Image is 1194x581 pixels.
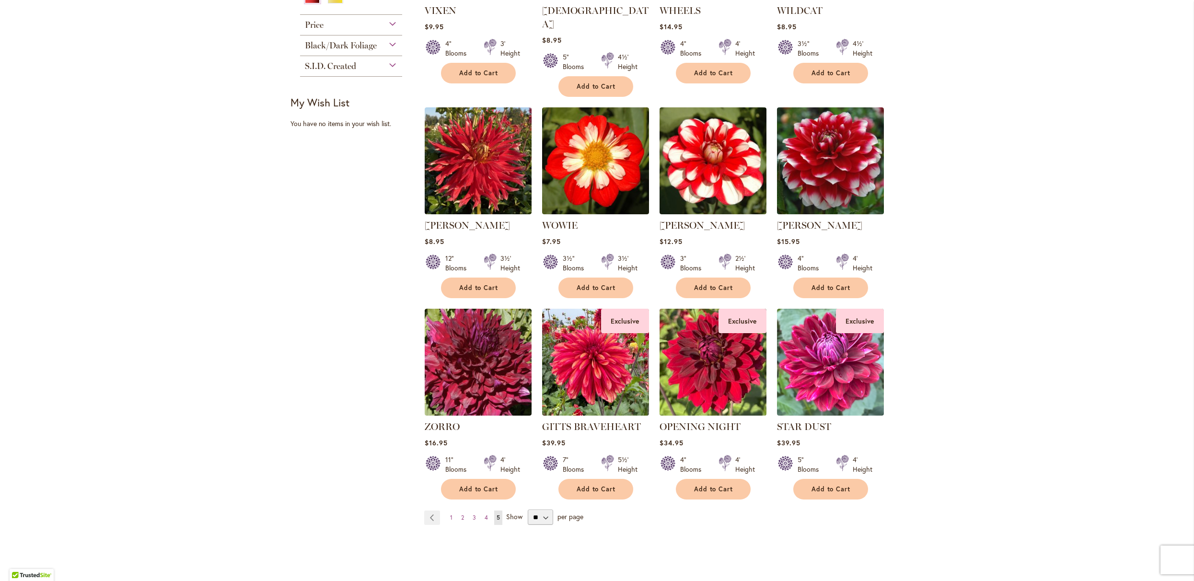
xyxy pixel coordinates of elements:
a: [PERSON_NAME] [777,220,862,231]
img: OPENING NIGHT [657,306,769,418]
span: $16.95 [425,438,448,447]
div: 3' Height [500,39,520,58]
img: WOWIE [542,107,649,214]
span: $12.95 [660,237,683,246]
div: 4' Height [853,254,872,273]
a: WILDCAT [777,5,823,16]
a: 2 [459,511,466,525]
span: $14.95 [660,22,683,31]
a: Wildman [425,207,532,216]
img: GITTS BRAVEHEART [542,309,649,416]
div: Exclusive [601,309,649,333]
a: WOWIE [542,220,578,231]
span: 5 [497,514,500,521]
iframe: Launch Accessibility Center [7,547,34,574]
span: S.I.D. Created [305,61,356,71]
button: Add to Cart [676,479,751,500]
span: $34.95 [660,438,684,447]
span: Add to Cart [694,485,733,493]
div: 2½' Height [735,254,755,273]
a: ZORRO [425,421,460,432]
div: Exclusive [836,309,884,333]
span: 3 [473,514,476,521]
div: 5½' Height [618,455,638,474]
div: 4' Height [735,455,755,474]
button: Add to Cart [441,278,516,298]
img: Wildman [425,107,532,214]
div: 4" Blooms [798,254,824,273]
div: 3" Blooms [680,254,707,273]
strong: My Wish List [290,95,349,109]
div: 3½' Height [618,254,638,273]
a: [PERSON_NAME] [425,220,510,231]
a: 3 [470,511,478,525]
div: 5" Blooms [798,455,824,474]
span: Add to Cart [694,284,733,292]
div: 4' Height [853,455,872,474]
div: 4' Height [735,39,755,58]
div: 3½" Blooms [563,254,590,273]
div: 4" Blooms [680,39,707,58]
img: YORO KOBI [660,107,766,214]
img: STAR DUST [777,309,884,416]
a: WHEELS [660,5,701,16]
div: 3½" Blooms [798,39,824,58]
span: $8.95 [425,237,444,246]
div: 4" Blooms [445,39,472,58]
a: GITTS BRAVEHEART [542,421,641,432]
div: 11" Blooms [445,455,472,474]
div: 4½' Height [618,52,638,71]
span: Add to Cart [577,284,616,292]
a: YORO KOBI [660,207,766,216]
button: Add to Cart [558,278,633,298]
div: 7" Blooms [563,455,590,474]
span: Add to Cart [577,485,616,493]
button: Add to Cart [793,278,868,298]
span: per page [557,512,583,521]
a: ZAKARY ROBERT [777,207,884,216]
span: Add to Cart [459,485,498,493]
a: VIXEN [425,5,456,16]
a: [DEMOGRAPHIC_DATA] [542,5,649,30]
span: $8.95 [542,35,562,45]
span: $39.95 [542,438,566,447]
span: $7.95 [542,237,561,246]
span: 4 [485,514,488,521]
button: Add to Cart [793,63,868,83]
div: 4' Height [500,455,520,474]
span: Add to Cart [811,485,851,493]
span: Price [305,20,324,30]
button: Add to Cart [558,76,633,97]
span: Add to Cart [459,69,498,77]
a: 1 [448,511,455,525]
button: Add to Cart [793,479,868,500]
a: Zorro [425,408,532,418]
a: OPENING NIGHT Exclusive [660,408,766,418]
div: 12" Blooms [445,254,472,273]
div: 3½' Height [500,254,520,273]
span: Add to Cart [577,82,616,91]
a: STAR DUST [777,421,831,432]
div: 4" Blooms [680,455,707,474]
span: $9.95 [425,22,444,31]
button: Add to Cart [558,479,633,500]
span: Show [506,512,522,521]
span: $8.95 [777,22,797,31]
a: [PERSON_NAME] [660,220,745,231]
a: 4 [482,511,490,525]
button: Add to Cart [441,63,516,83]
a: OPENING NIGHT [660,421,741,432]
div: 5" Blooms [563,52,590,71]
span: $39.95 [777,438,800,447]
span: Add to Cart [459,284,498,292]
span: Add to Cart [811,69,851,77]
span: 1 [450,514,452,521]
span: 2 [461,514,464,521]
img: ZAKARY ROBERT [777,107,884,214]
span: $15.95 [777,237,800,246]
a: STAR DUST Exclusive [777,408,884,418]
span: Add to Cart [694,69,733,77]
button: Add to Cart [676,63,751,83]
span: Add to Cart [811,284,851,292]
button: Add to Cart [676,278,751,298]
